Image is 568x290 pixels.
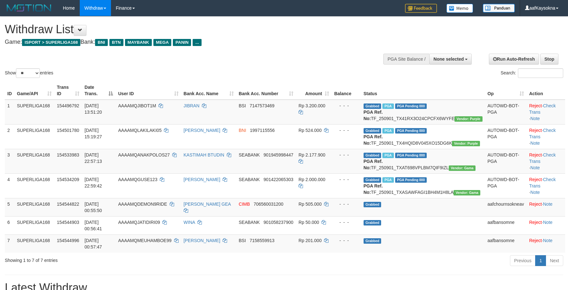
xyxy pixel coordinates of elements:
[115,81,181,100] th: User ID: activate to sort column ascending
[5,234,14,253] td: 7
[485,198,527,216] td: aafchournsokneav
[364,103,381,109] span: Grabbed
[334,237,358,244] div: - - -
[85,177,102,188] span: [DATE] 22:59:42
[5,100,14,125] td: 1
[489,54,539,65] a: Run Auto-Refresh
[5,23,372,36] h1: Withdraw List
[433,57,464,62] span: None selected
[382,177,394,183] span: Marked by aafchoeunmanni
[57,220,79,225] span: 154544903
[14,100,54,125] td: SUPERLIGA168
[5,216,14,234] td: 6
[518,68,563,78] input: Search:
[527,216,565,234] td: ·
[239,238,246,243] span: BSI
[118,128,161,133] span: AAAAMQLAKILAKI05
[250,103,275,108] span: Copy 7147573469 to clipboard
[364,159,383,170] b: PGA Ref. No:
[118,238,171,243] span: AAAAMQMEUHAMBOE99
[334,152,358,158] div: - - -
[529,103,556,115] a: Check Trans
[527,100,565,125] td: · ·
[85,220,102,231] span: [DATE] 00:56:41
[118,177,157,182] span: AAAAMQGUSE123
[85,238,102,249] span: [DATE] 00:57:47
[364,238,381,244] span: Grabbed
[395,177,427,183] span: PGA Pending
[57,103,79,108] span: 154496792
[184,177,220,182] a: [PERSON_NAME]
[184,152,225,157] a: KASTIMAH BTUDIN
[527,173,565,198] td: · ·
[530,116,540,121] a: Note
[546,255,563,266] a: Next
[54,81,82,100] th: Trans ID: activate to sort column ascending
[118,103,156,108] span: AAAAMQJIBOT1M
[535,255,546,266] a: 1
[299,152,325,157] span: Rp 2.177.900
[485,216,527,234] td: aafbansomne
[446,4,473,13] img: Button%20Memo.svg
[454,190,480,195] span: Vendor URL: https://trx31.1velocity.biz
[239,220,260,225] span: SEABANK
[543,238,553,243] a: Note
[239,202,250,207] span: CIMB
[501,68,563,78] label: Search:
[299,103,325,108] span: Rp 3.200.000
[184,128,220,133] a: [PERSON_NAME]
[364,128,381,134] span: Grabbed
[383,54,429,65] div: PGA Site Balance /
[540,54,558,65] a: Stop
[16,68,40,78] select: Showentries
[5,3,53,13] img: MOTION_logo.png
[405,4,437,13] img: Feedback.jpg
[395,128,427,134] span: PGA Pending
[485,124,527,149] td: AUTOWD-BOT-PGA
[299,177,325,182] span: Rp 2.000.000
[527,81,565,100] th: Action
[173,39,191,46] span: PANIN
[239,128,246,133] span: BNI
[485,100,527,125] td: AUTOWD-BOT-PGA
[263,220,293,225] span: Copy 901058237900 to clipboard
[82,81,115,100] th: Date Trans.: activate to sort column descending
[529,202,542,207] a: Reject
[299,128,321,133] span: Rp 524.000
[543,220,553,225] a: Note
[529,177,542,182] a: Reject
[299,202,321,207] span: Rp 505.000
[184,202,231,207] a: [PERSON_NAME] GEA
[334,176,358,183] div: - - -
[361,81,485,100] th: Status
[57,152,79,157] span: 154533983
[299,238,321,243] span: Rp 201.000
[5,149,14,173] td: 3
[254,202,283,207] span: Copy 706560031200 to clipboard
[543,202,553,207] a: Note
[236,81,296,100] th: Bank Acc. Number: activate to sort column ascending
[429,54,472,65] button: None selected
[334,201,358,207] div: - - -
[529,128,542,133] a: Reject
[263,177,293,182] span: Copy 901422065303 to clipboard
[14,173,54,198] td: SUPERLIGA168
[239,103,246,108] span: BSI
[14,216,54,234] td: SUPERLIGA168
[510,255,535,266] a: Previous
[5,198,14,216] td: 5
[395,103,427,109] span: PGA Pending
[153,39,172,46] span: MEGA
[364,183,383,195] b: PGA Ref. No:
[395,153,427,158] span: PGA Pending
[529,238,542,243] a: Reject
[454,116,482,122] span: Vendor URL: https://trx4.1velocity.biz
[250,128,275,133] span: Copy 1997115556 to clipboard
[364,134,383,146] b: PGA Ref. No:
[57,177,79,182] span: 154534209
[382,103,394,109] span: Marked by aafsoumeymey
[184,238,220,243] a: [PERSON_NAME]
[361,173,485,198] td: TF_250901_TXASAWFAGI1BH4M1H8LA
[184,220,195,225] a: WINA
[529,128,556,139] a: Check Trans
